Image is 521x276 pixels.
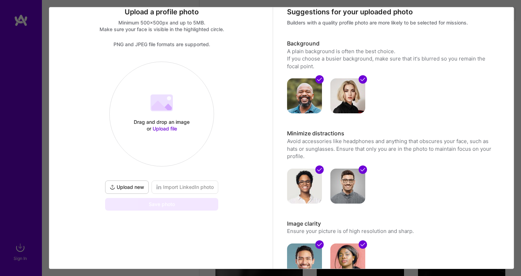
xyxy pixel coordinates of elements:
button: Import LinkedIn photo [152,181,218,194]
div: Upload a profile photo [56,7,267,16]
div: Make sure your face is visible in the highlighted circle. [56,26,267,33]
h3: Background [287,40,498,48]
p: Avoid accessories like headphones and anything that obscures your face, such as hats or sunglasse... [287,137,498,160]
h3: Image clarity [287,220,498,228]
p: Ensure your picture is of high resolution and sharp. [287,227,498,235]
div: A plain background is often the best choice. [287,48,498,55]
i: icon UploadDark [110,184,115,190]
div: Drag and drop an image or [132,119,191,132]
button: Upload new [105,181,149,194]
img: avatar [287,78,322,113]
img: avatar [330,78,365,113]
div: If you choose a busier background, make sure that it's blurred so you remain the focal point. [287,55,498,70]
div: Drag and drop an image or Upload fileUpload newImport LinkedIn photoSave photo [104,62,220,211]
img: avatar [287,169,322,204]
div: Minimum 500x500px and up to 5MB. [56,19,267,26]
span: Import LinkedIn photo [156,184,214,191]
span: Upload file [153,126,177,132]
i: icon LinkedInDarkV2 [156,184,162,190]
div: Builders with a quality profile photo are more likely to be selected for missions. [287,19,498,26]
div: PNG and JPEG file formats are supported. [56,41,267,48]
img: avatar [330,169,365,204]
h3: Minimize distractions [287,130,498,137]
span: Upload new [110,184,144,191]
div: Suggestions for your uploaded photo [287,7,498,16]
